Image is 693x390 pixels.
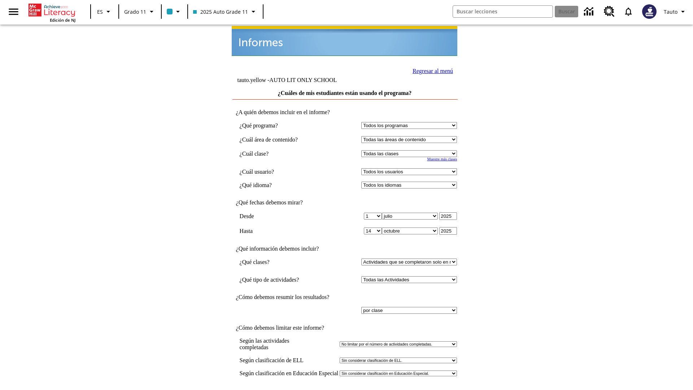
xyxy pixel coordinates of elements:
[124,8,146,16] span: Grado 11
[580,2,600,22] a: Centro de información
[240,370,339,377] td: Según clasificación en Educación Especial
[278,90,412,96] a: ¿Cuáles de mis estudiantes están usando el programa?
[193,8,248,16] span: 2025 Auto Grade 11
[240,212,321,220] td: Desde
[121,5,159,18] button: Grado: Grado 11, Elige un grado
[232,26,457,56] img: header
[240,122,321,129] td: ¿Qué programa?
[240,136,298,143] nobr: ¿Cuál área de contenido?
[164,5,185,18] button: El color de la clase es azul claro. Cambiar el color de la clase.
[413,68,453,74] a: Regresar al menú
[664,8,677,16] span: Tauto
[232,109,457,116] td: ¿A quién debemos incluir en el informe?
[453,6,553,17] input: Buscar campo
[97,8,103,16] span: ES
[237,77,370,83] td: tauto.yellow -
[190,5,261,18] button: Clase: 2025 Auto Grade 11, Selecciona una clase
[50,17,75,23] span: Edición de NJ
[269,77,337,83] nobr: AUTO LIT ONLY SCHOOL
[3,1,24,22] button: Abrir el menú lateral
[240,150,321,157] td: ¿Cuál clase?
[240,227,321,235] td: Hasta
[232,325,457,331] td: ¿Cómo debemos limitar este informe?
[232,246,457,252] td: ¿Qué información debemos incluir?
[240,259,321,265] td: ¿Qué clases?
[427,157,457,161] a: Muestre más clases
[240,168,321,175] td: ¿Cuál usuario?
[600,2,619,21] a: Centro de recursos, Se abrirá en una pestaña nueva.
[642,4,657,19] img: Avatar
[232,294,457,300] td: ¿Cómo debemos resumir los resultados?
[93,5,116,18] button: Lenguaje: ES, Selecciona un idioma
[661,5,690,18] button: Perfil/Configuración
[240,182,321,188] td: ¿Qué idioma?
[232,199,457,206] td: ¿Qué fechas debemos mirar?
[638,2,661,21] button: Escoja un nuevo avatar
[240,276,321,283] td: ¿Qué tipo de actividades?
[240,338,339,351] td: Según las actividades completadas
[619,2,638,21] a: Notificaciones
[240,357,339,364] td: Según clasificación de ELL
[29,2,75,23] div: Portada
